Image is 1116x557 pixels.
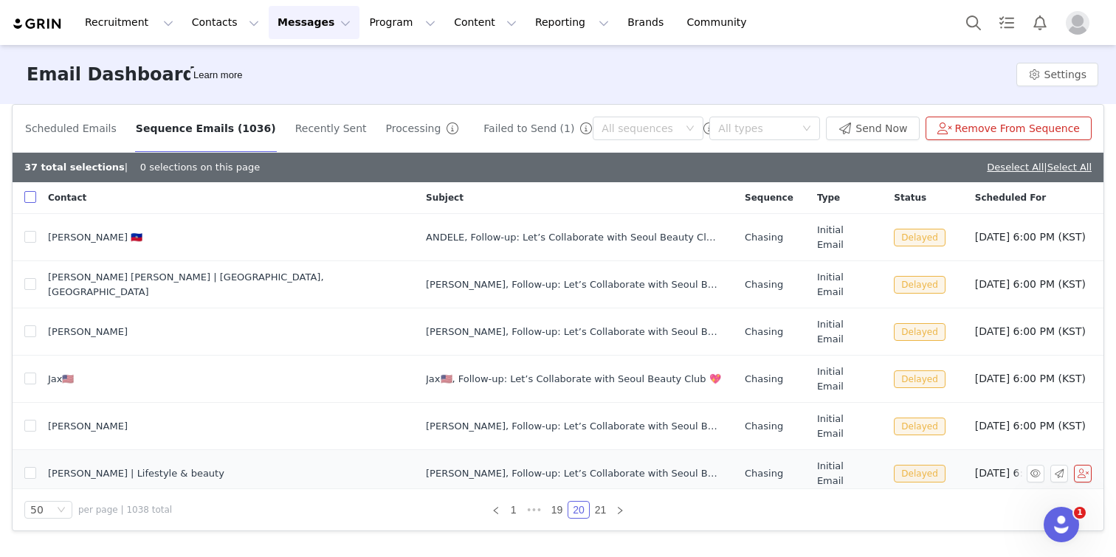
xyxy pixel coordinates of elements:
[745,230,783,245] span: Chasing
[48,270,402,299] span: [PERSON_NAME] [PERSON_NAME] | [GEOGRAPHIC_DATA], [GEOGRAPHIC_DATA]
[817,364,870,393] span: Initial Email
[269,6,359,39] button: Messages
[385,117,466,140] button: Processing
[817,459,870,488] span: Initial Email
[817,191,840,204] span: Type
[602,121,678,136] div: All sequences
[590,501,612,519] li: 21
[686,124,695,134] i: icon: down
[12,17,63,31] img: grin logo
[27,61,196,88] h3: Email Dashboard
[568,501,590,519] li: 20
[894,276,945,294] span: Delayed
[894,323,945,341] span: Delayed
[718,121,795,136] div: All types
[991,6,1023,39] a: Tasks
[894,465,945,482] span: Delayed
[745,466,783,481] span: Chasing
[894,191,926,204] span: Status
[426,466,721,481] div: Shelly, Follow-up: Let’s Collaborate with Seoul Beauty Club 💖
[48,419,128,434] span: [PERSON_NAME]
[745,325,783,339] span: Chasing
[487,501,505,519] li: Previous Page
[1044,507,1079,542] iframe: Intercom live chat
[1074,507,1086,519] span: 1
[76,6,182,39] button: Recruitment
[745,419,783,434] span: Chasing
[619,6,677,39] a: Brands
[975,467,1086,479] span: [DATE] 6:00 PM (KST)
[426,230,721,245] div: ANDELE, Follow-up: Let’s Collaborate with Seoul Beauty Club 💖
[483,117,599,140] button: Failed to Send (1)
[183,6,268,39] button: Contacts
[975,191,1046,204] span: Scheduled For
[826,117,919,140] button: Send Now
[523,501,546,519] span: •••
[546,501,568,519] li: 19
[745,191,793,204] span: Sequence
[48,325,128,339] span: [PERSON_NAME]
[24,117,117,140] button: Scheduled Emails
[48,230,142,245] span: [PERSON_NAME] 🇭🇹
[894,229,945,246] span: Delayed
[616,506,624,515] i: icon: right
[426,325,721,339] div: Rachel, Follow-up: Let’s Collaborate with Seoul Beauty Club 💖
[894,418,945,435] span: Delayed
[926,117,1092,140] button: Remove From Sequence
[78,503,172,516] span: per page | 1038 total
[894,370,945,388] span: Delayed
[547,502,568,518] a: 19
[426,277,721,292] div: JUSTINA, Follow-up: Let’s Collaborate with Seoul Beauty Club 💖
[802,124,811,134] i: icon: down
[135,117,277,140] button: Sequence Emails (1036)
[426,419,721,434] div: vanessa, Follow-up: Let’s Collaborate with Seoul Beauty Club 💖
[611,501,629,519] li: Next Page
[975,373,1086,384] span: [DATE] 6:00 PM (KST)
[492,506,500,515] i: icon: left
[48,466,224,481] span: [PERSON_NAME] | Lifestyle & beauty
[817,317,870,346] span: Initial Email
[975,231,1086,243] span: [DATE] 6:00 PM (KST)
[1016,63,1098,86] button: Settings
[445,6,526,39] button: Content
[817,223,870,252] span: Initial Email
[190,68,245,83] div: Tooltip anchor
[1044,162,1092,173] span: |
[745,372,783,387] span: Chasing
[1047,162,1092,173] a: Select All
[360,6,444,39] button: Program
[24,162,125,173] b: 37 total selections
[957,6,990,39] button: Search
[24,160,260,175] div: | 0 selections on this page
[745,277,783,292] span: Chasing
[526,6,618,39] button: Reporting
[975,278,1086,290] span: [DATE] 6:00 PM (KST)
[48,372,75,387] span: Jax🇺🇸
[678,6,762,39] a: Community
[294,117,368,140] button: Recently Sent
[987,162,1044,173] a: Deselect All
[1066,11,1089,35] img: placeholder-profile.jpg
[426,372,721,387] div: Jax🇺🇸, Follow-up: Let’s Collaborate with Seoul Beauty Club 💖
[1057,11,1104,35] button: Profile
[30,502,44,518] div: 50
[505,501,523,519] li: 1
[57,505,66,516] i: icon: down
[817,270,870,299] span: Initial Email
[426,191,464,204] span: Subject
[568,502,589,518] a: 20
[523,501,546,519] li: Previous 3 Pages
[590,502,611,518] a: 21
[1024,6,1056,39] button: Notifications
[975,420,1086,432] span: [DATE] 6:00 PM (KST)
[506,502,522,518] a: 1
[975,325,1086,337] span: [DATE] 6:00 PM (KST)
[817,412,870,440] span: Initial Email
[48,191,86,204] span: Contact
